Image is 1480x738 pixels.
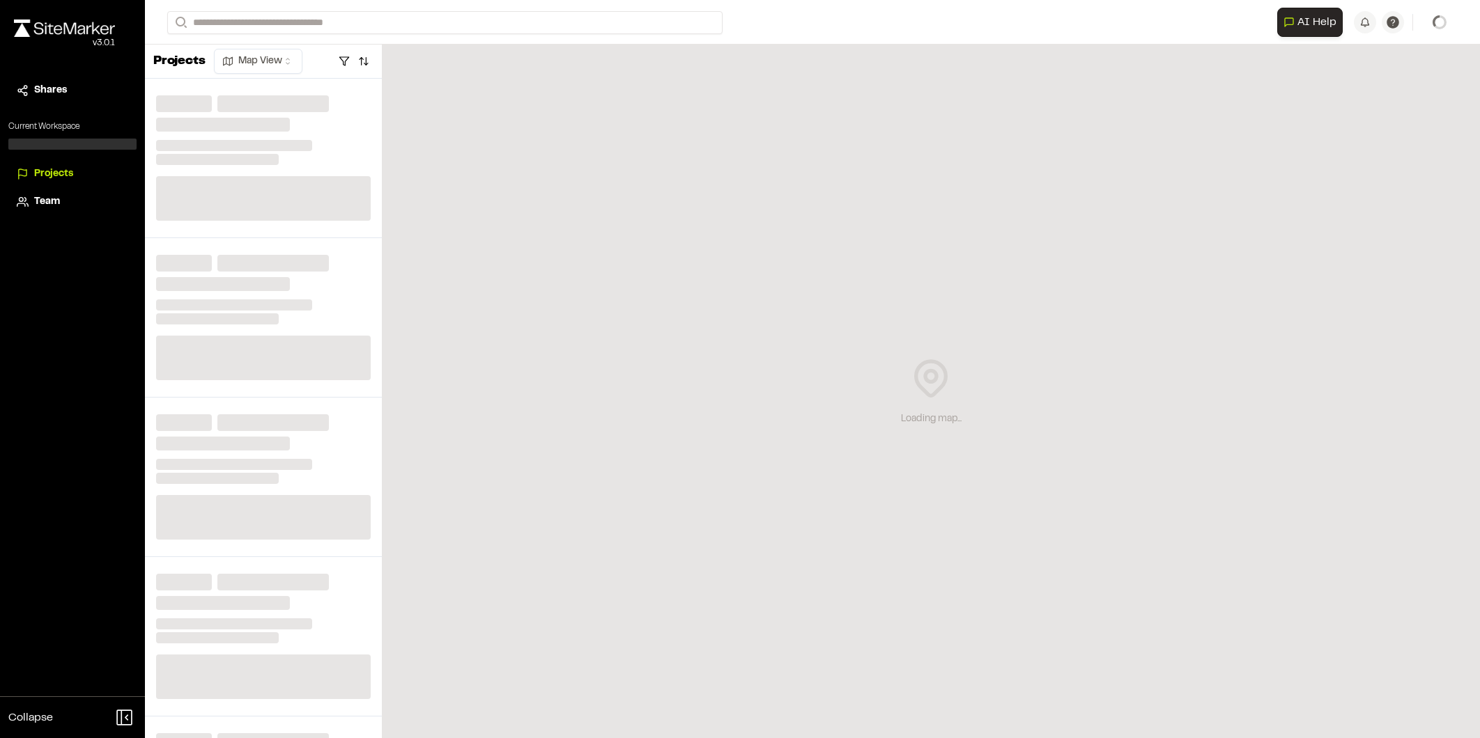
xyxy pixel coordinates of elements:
div: Loading map... [901,411,962,427]
span: AI Help [1297,14,1336,31]
span: Shares [34,83,67,98]
div: Open AI Assistant [1277,8,1348,37]
button: Search [167,11,192,34]
span: Collapse [8,709,53,726]
a: Team [17,194,128,210]
span: Team [34,194,60,210]
p: Current Workspace [8,120,137,133]
img: rebrand.png [14,19,115,37]
div: Oh geez...please don't... [14,37,115,49]
a: Projects [17,166,128,182]
button: Open AI Assistant [1277,8,1343,37]
span: Projects [34,166,73,182]
p: Projects [153,52,206,71]
a: Shares [17,83,128,98]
